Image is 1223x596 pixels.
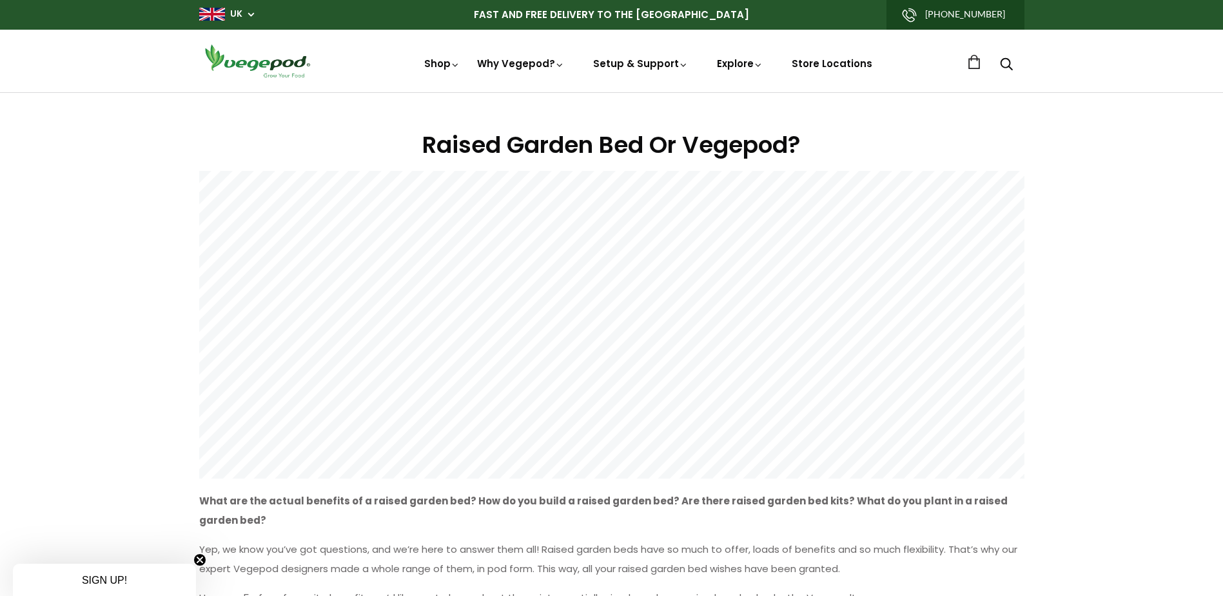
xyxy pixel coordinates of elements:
img: Vegepod [199,43,315,79]
strong: What are the actual benefits of a raised garden bed? How do you build a raised garden bed? Are th... [199,494,1008,527]
a: Explore [717,57,763,70]
button: Close teaser [193,553,206,566]
p: Yep, we know you’ve got questions, and we’re here to answer them all! Raised garden beds have so ... [199,540,1024,579]
a: Store Locations [792,57,872,70]
span: SIGN UP! [82,575,127,586]
a: Why Vegepod? [477,57,565,70]
div: SIGN UP!Close teaser [13,564,196,596]
img: gb_large.png [199,8,225,21]
a: UK [230,8,242,21]
h1: Raised Garden Bed Or Vegepod? [199,128,1024,163]
a: Shop [424,57,460,70]
a: Setup & Support [593,57,689,70]
a: Search [1000,59,1013,72]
